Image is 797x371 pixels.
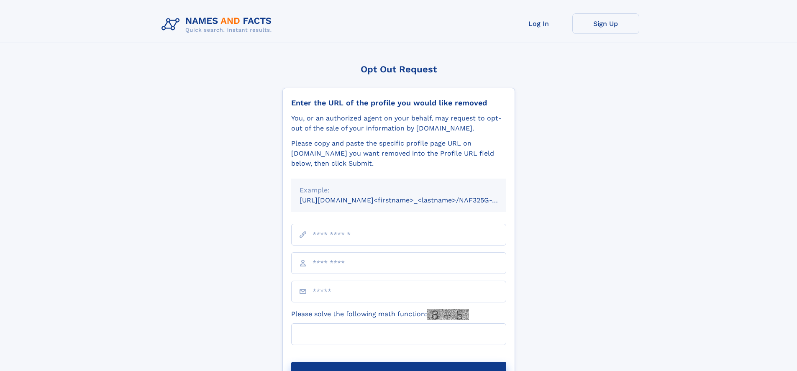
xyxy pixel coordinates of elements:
[300,196,522,204] small: [URL][DOMAIN_NAME]<firstname>_<lastname>/NAF325G-xxxxxxxx
[158,13,279,36] img: Logo Names and Facts
[505,13,572,34] a: Log In
[291,113,506,133] div: You, or an authorized agent on your behalf, may request to opt-out of the sale of your informatio...
[300,185,498,195] div: Example:
[291,98,506,107] div: Enter the URL of the profile you would like removed
[282,64,515,74] div: Opt Out Request
[291,138,506,169] div: Please copy and paste the specific profile page URL on [DOMAIN_NAME] you want removed into the Pr...
[572,13,639,34] a: Sign Up
[291,309,469,320] label: Please solve the following math function:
